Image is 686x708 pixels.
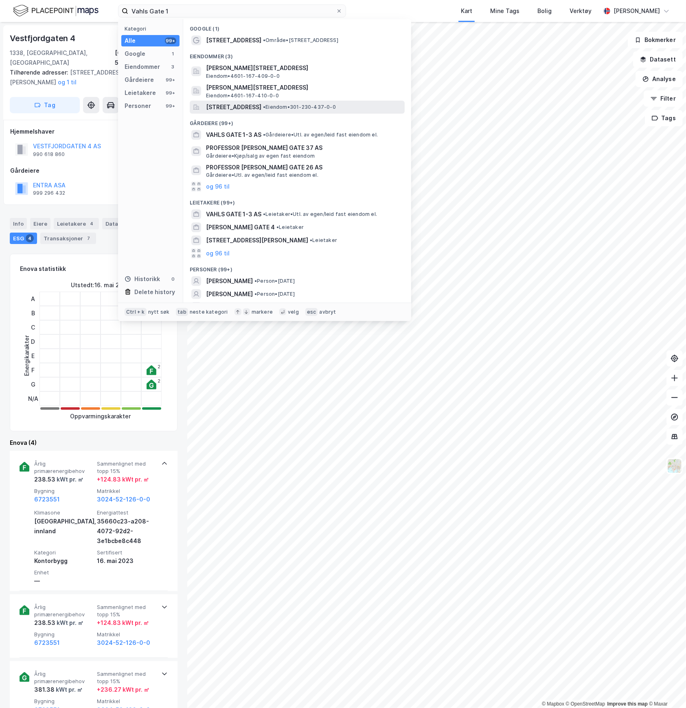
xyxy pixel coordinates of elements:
[633,51,683,68] button: Datasett
[10,68,171,87] div: [STREET_ADDRESS][PERSON_NAME]
[206,83,401,92] span: [PERSON_NAME][STREET_ADDRESS]
[628,32,683,48] button: Bokmerker
[10,438,178,448] div: Enova (4)
[115,48,178,68] div: [GEOGRAPHIC_DATA], 52/126
[34,604,94,618] span: Årlig primærenergibehov
[34,495,60,504] button: 6723551
[13,4,99,18] img: logo.f888ab2527a4732fd821a326f86c7f29.svg
[125,274,160,284] div: Historikk
[28,391,38,406] div: N/A
[97,671,156,685] span: Sammenlignet med topp 15%
[34,618,83,628] div: 238.53
[206,73,280,79] span: Eiendom • 4601-167-409-0-0
[607,701,648,707] a: Improve this map
[206,153,315,159] span: Gårdeiere • Kjøp/salg av egen fast eiendom
[263,211,377,218] span: Leietaker • Utl. av egen/leid fast eiendom el.
[263,211,265,217] span: •
[97,475,149,484] div: + 124.83 kWt pr. ㎡
[170,276,176,282] div: 0
[125,101,151,111] div: Personer
[55,685,83,695] div: kWt pr. ㎡
[97,488,156,495] span: Matrikkel
[55,618,83,628] div: kWt pr. ㎡
[263,37,265,43] span: •
[537,6,552,16] div: Bolig
[10,97,80,113] button: Tag
[33,151,65,158] div: 990 618 860
[206,92,279,99] span: Eiendom • 4601-167-410-0-0
[54,218,99,229] div: Leietakere
[206,235,308,245] span: [STREET_ADDRESS][PERSON_NAME]
[97,460,156,475] span: Sammenlignet med topp 15%
[10,32,77,45] div: Vestfjordgaten 4
[206,209,261,219] span: VAHLS GATE 1-3 AS
[183,47,411,62] div: Eiendommer (3)
[102,218,142,229] div: Datasett
[206,276,253,286] span: [PERSON_NAME]
[645,110,683,126] button: Tags
[206,143,401,153] span: PROFESSOR [PERSON_NAME] GATE 37 AS
[206,130,261,140] span: VAHLS GATE 1-3 AS
[254,291,295,297] span: Person • [DATE]
[34,556,94,566] div: Kontorbygg
[70,411,131,421] div: Oppvarmingskarakter
[97,638,150,648] button: 3024-52-126-0-0
[20,264,66,274] div: Enova statistikk
[263,132,265,138] span: •
[34,685,83,695] div: 381.38
[34,549,94,556] span: Kategori
[125,26,180,32] div: Kategori
[206,222,275,232] span: [PERSON_NAME] GATE 4
[165,103,176,109] div: 99+
[183,19,411,34] div: Google (1)
[206,163,401,172] span: PROFESSOR [PERSON_NAME] GATE 26 AS
[263,37,338,44] span: Område • [STREET_ADDRESS]
[158,378,160,383] div: 2
[206,102,261,112] span: [STREET_ADDRESS]
[34,576,94,586] div: —
[183,260,411,275] div: Personer (99+)
[10,233,37,244] div: ESG
[570,6,592,16] div: Verktøy
[97,685,149,695] div: + 236.27 kWt pr. ㎡
[667,458,682,474] img: Z
[55,475,83,484] div: kWt pr. ㎡
[10,127,177,136] div: Hjemmelshaver
[319,309,336,315] div: avbryt
[134,287,175,297] div: Delete history
[97,517,156,546] div: 35660c23-a208-4072-92d2-3e1bcbe8c448
[461,6,472,16] div: Kart
[206,248,230,258] button: og 96 til
[183,193,411,208] div: Leietakere (99+)
[125,49,145,59] div: Google
[88,220,96,228] div: 4
[165,90,176,96] div: 99+
[22,335,32,376] div: Energikarakter
[305,308,318,316] div: esc
[34,460,94,475] span: Årlig primærenergibehov
[28,363,38,377] div: F
[97,698,156,705] span: Matrikkel
[252,309,273,315] div: markere
[85,234,93,242] div: 7
[170,51,176,57] div: 1
[125,308,147,316] div: Ctrl + k
[34,517,94,536] div: [GEOGRAPHIC_DATA], innland
[263,132,378,138] span: Gårdeiere • Utl. av egen/leid fast eiendom el.
[28,334,38,349] div: D
[176,308,188,316] div: tab
[33,190,65,196] div: 999 296 432
[644,90,683,107] button: Filter
[310,237,337,244] span: Leietaker
[34,488,94,495] span: Bygning
[97,549,156,556] span: Sertifisert
[183,114,411,128] div: Gårdeiere (99+)
[206,182,230,191] button: og 96 til
[28,292,38,306] div: A
[310,237,312,243] span: •
[10,69,70,76] span: Tilhørende adresser:
[97,604,156,618] span: Sammenlignet med topp 15%
[125,62,160,72] div: Eiendommer
[34,509,94,516] span: Klimasone
[125,88,156,98] div: Leietakere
